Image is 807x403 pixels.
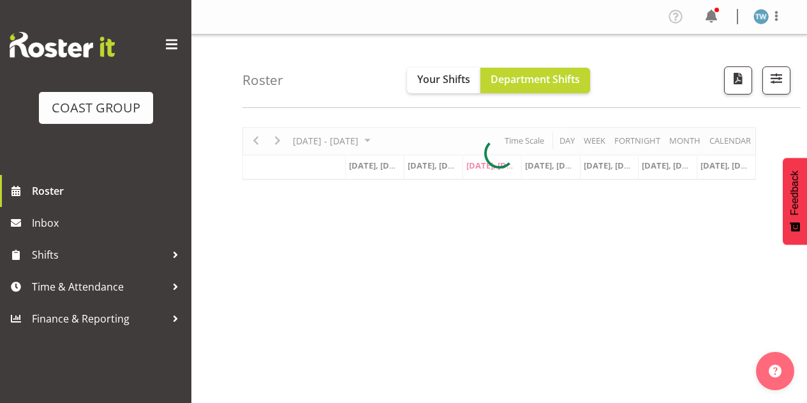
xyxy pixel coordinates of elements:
[52,98,140,118] div: COAST GROUP
[753,9,769,24] img: tim-wilson1191.jpg
[32,277,166,296] span: Time & Attendance
[480,68,590,93] button: Department Shifts
[769,365,781,377] img: help-xxl-2.png
[32,181,185,201] span: Roster
[32,245,166,264] span: Shifts
[32,309,166,328] span: Finance & Reporting
[32,213,185,232] span: Inbox
[242,73,283,87] h4: Roster
[724,66,752,95] button: Download a PDF of the roster according to the set date range.
[783,158,807,245] button: Feedback - Show survey
[491,72,580,86] span: Department Shifts
[417,72,470,86] span: Your Shifts
[407,68,480,93] button: Your Shifts
[789,171,801,215] span: Feedback
[10,32,115,57] img: Rosterit website logo
[762,66,790,95] button: Filter Shifts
